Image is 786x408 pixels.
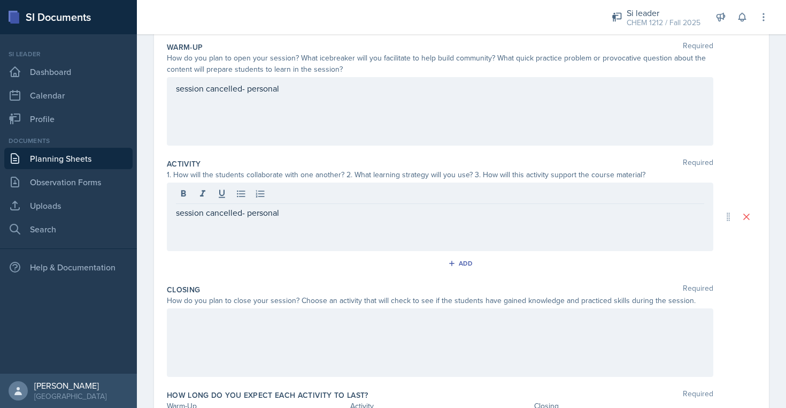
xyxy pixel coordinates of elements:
p: session cancelled- personal [176,206,704,219]
div: Documents [4,136,133,146]
span: Required [683,390,713,401]
a: Search [4,218,133,240]
span: Required [683,158,713,169]
a: Profile [4,108,133,130]
p: session cancelled- personal [176,82,704,95]
div: How do you plan to close your session? Choose an activity that will check to see if the students ... [167,295,713,306]
label: Closing [167,284,200,295]
div: Help & Documentation [4,256,133,278]
a: Observation Forms [4,171,133,193]
span: Required [683,42,713,52]
button: Add [444,255,479,271]
label: How long do you expect each activity to last? [167,390,368,401]
a: Planning Sheets [4,148,133,169]
span: Required [683,284,713,295]
div: Add [450,259,473,268]
div: Si leader [627,6,700,19]
a: Dashboard [4,61,133,82]
label: Activity [167,158,201,169]
div: How do you plan to open your session? What icebreaker will you facilitate to help build community... [167,52,713,75]
a: Uploads [4,195,133,216]
div: 1. How will the students collaborate with one another? 2. What learning strategy will you use? 3.... [167,169,713,180]
label: Warm-Up [167,42,203,52]
div: [GEOGRAPHIC_DATA] [34,391,106,402]
a: Calendar [4,85,133,106]
div: CHEM 1212 / Fall 2025 [627,17,700,28]
div: Si leader [4,49,133,59]
div: [PERSON_NAME] [34,380,106,391]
